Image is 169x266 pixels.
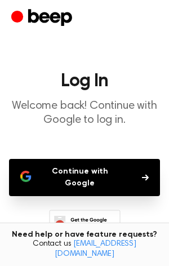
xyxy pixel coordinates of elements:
[55,240,136,258] a: [EMAIL_ADDRESS][DOMAIN_NAME]
[9,99,160,127] p: Welcome back! Continue with Google to log in.
[11,7,75,29] a: Beep
[7,240,162,259] span: Contact us
[9,72,160,90] h1: Log In
[9,159,160,196] button: Continue with Google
